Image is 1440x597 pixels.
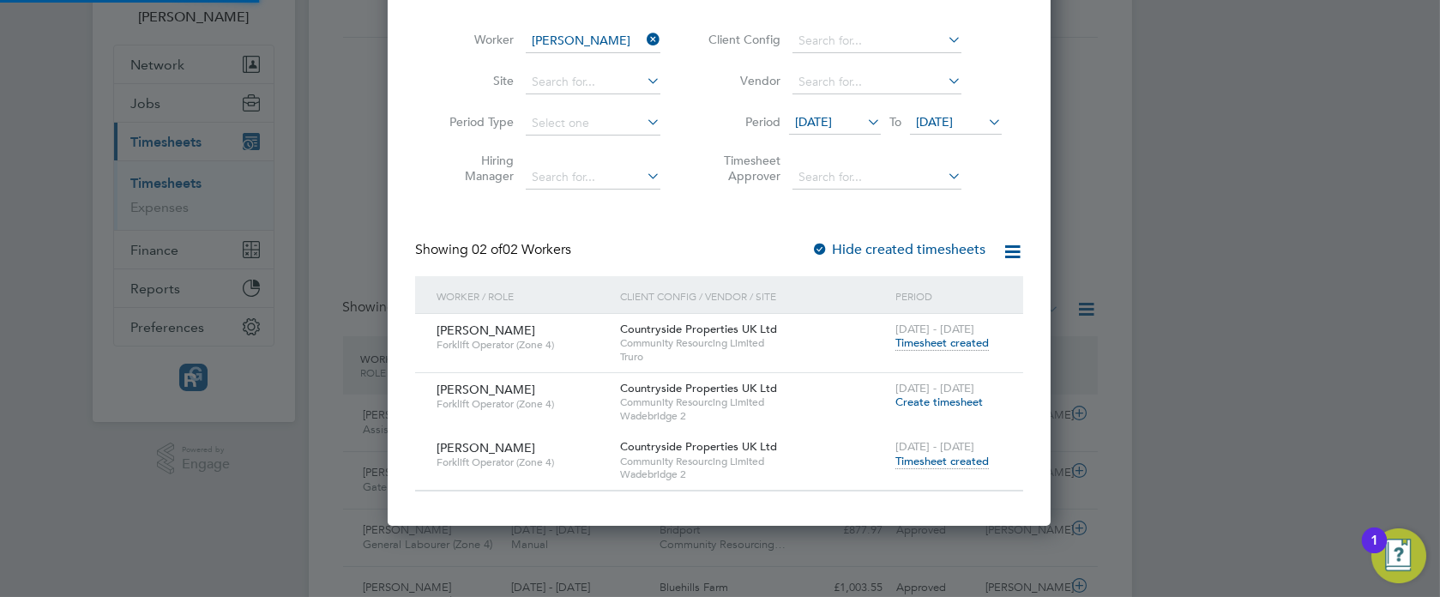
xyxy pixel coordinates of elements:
div: 1 [1371,540,1378,563]
div: Period [891,276,1006,316]
div: Showing [415,241,575,259]
span: [DATE] - [DATE] [895,381,974,395]
span: [DATE] - [DATE] [895,322,974,336]
input: Select one [526,112,660,136]
span: Truro [620,350,887,364]
button: Open Resource Center, 1 new notification [1371,528,1426,583]
input: Search for... [792,70,961,94]
input: Search for... [792,166,961,190]
label: Period [703,114,780,130]
span: Forklift Operator (Zone 4) [437,338,607,352]
span: Create timesheet [895,395,983,409]
span: [PERSON_NAME] [437,440,535,455]
label: Timesheet Approver [703,153,780,184]
span: 02 Workers [472,241,571,258]
span: [DATE] [795,114,832,130]
label: Worker [437,32,514,47]
input: Search for... [526,166,660,190]
span: Community Resourcing Limited [620,395,887,409]
span: Countryside Properties UK Ltd [620,381,777,395]
div: Client Config / Vendor / Site [616,276,891,316]
span: 02 of [472,241,503,258]
span: [DATE] - [DATE] [895,439,974,454]
label: Site [437,73,514,88]
span: Forklift Operator (Zone 4) [437,397,607,411]
label: Vendor [703,73,780,88]
label: Period Type [437,114,514,130]
span: Countryside Properties UK Ltd [620,322,777,336]
span: Community Resourcing Limited [620,455,887,468]
input: Search for... [792,29,961,53]
input: Search for... [526,70,660,94]
span: [PERSON_NAME] [437,382,535,397]
input: Search for... [526,29,660,53]
span: To [884,111,907,133]
span: Community Resourcing Limited [620,336,887,350]
span: Forklift Operator (Zone 4) [437,455,607,469]
div: Worker / Role [432,276,616,316]
span: Countryside Properties UK Ltd [620,439,777,454]
span: Timesheet created [895,454,989,469]
label: Hiring Manager [437,153,514,184]
span: [PERSON_NAME] [437,323,535,338]
span: Wadebridge 2 [620,467,887,481]
span: [DATE] [916,114,953,130]
label: Hide created timesheets [811,241,985,258]
span: Timesheet created [895,335,989,351]
span: Wadebridge 2 [620,409,887,423]
label: Client Config [703,32,780,47]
